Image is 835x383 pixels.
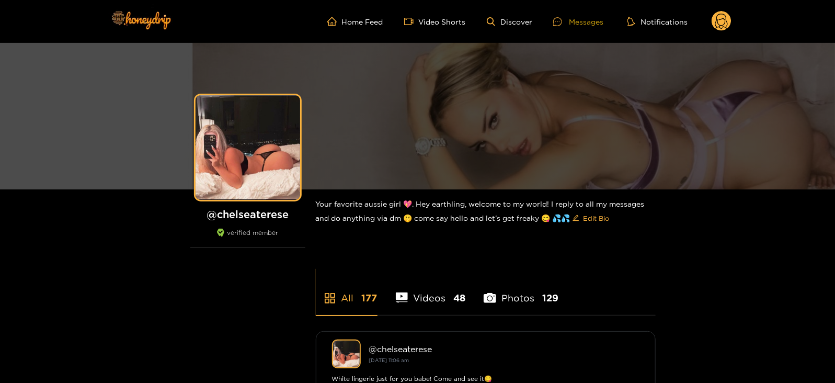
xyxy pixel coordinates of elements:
h1: @ chelseaterese [190,208,305,221]
a: Video Shorts [404,17,466,26]
span: 48 [453,291,465,305]
span: video-camera [404,17,419,26]
div: verified member [190,229,305,248]
span: Edit Bio [584,213,610,223]
div: Your favorite aussie girl 💖. Hey earthling, welcome to my world! I reply to all my messages and d... [316,189,656,235]
li: Videos [396,268,466,315]
div: @ chelseaterese [369,344,639,354]
span: home [327,17,342,26]
span: appstore [324,292,336,305]
span: edit [573,215,579,222]
small: [DATE] 11:06 am [369,357,409,363]
li: All [316,268,378,315]
span: 177 [362,291,378,305]
button: Notifications [624,16,691,27]
button: editEdit Bio [570,210,612,227]
a: Discover [487,17,532,26]
img: chelseaterese [332,340,361,368]
a: Home Feed [327,17,383,26]
li: Photos [484,268,558,315]
div: Messages [553,16,603,28]
span: 129 [542,291,558,305]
